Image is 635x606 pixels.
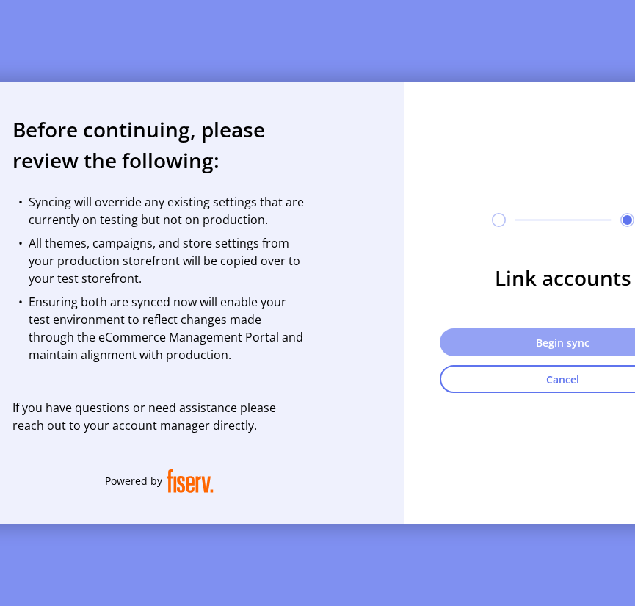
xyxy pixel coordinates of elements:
span: • [18,234,23,252]
span: • [18,193,23,211]
span: Powered by [105,473,162,488]
span: If you have questions or need assistance please reach out to your account manager directly. [12,399,306,434]
span: All themes, campaigns, and store settings from your production storefront will be copied over to ... [29,234,306,287]
span: Syncing will override any existing settings that are currently on testing but not on production. [29,193,306,228]
h3: Before continuing, please review the following: [12,114,503,176]
span: Ensuring both are synced now will enable your test environment to reflect changes made through th... [29,293,306,364]
span: • [18,293,23,311]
